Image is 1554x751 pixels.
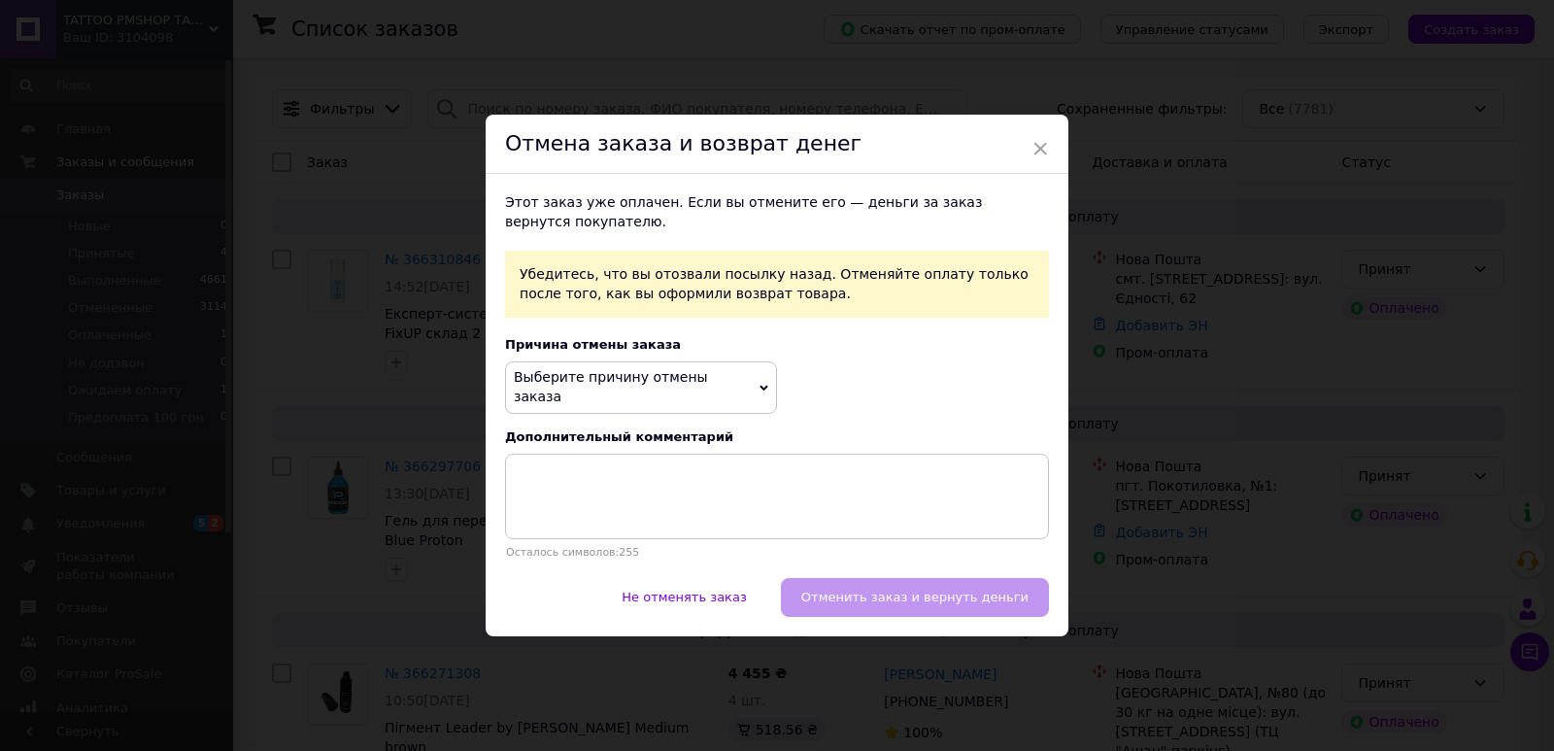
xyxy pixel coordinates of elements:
[601,578,767,617] button: Не отменять заказ
[486,115,1068,174] div: Отмена заказа и возврат денег
[505,546,1049,559] div: Осталось символов: 255
[505,193,1049,231] div: Этот заказ уже оплачен. Если вы отмените его — деньги за заказ вернутся покупателю.
[1031,132,1049,165] span: ×
[514,369,708,404] span: Выберите причину отмены заказа
[505,429,1049,444] div: Дополнительный комментарий
[505,251,1049,318] div: Убедитесь, что вы отозвали посылку назад. Отменяйте оплату только после того, как вы оформили воз...
[622,590,747,604] span: Не отменять заказ
[505,337,1049,352] div: Причина отмены заказа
